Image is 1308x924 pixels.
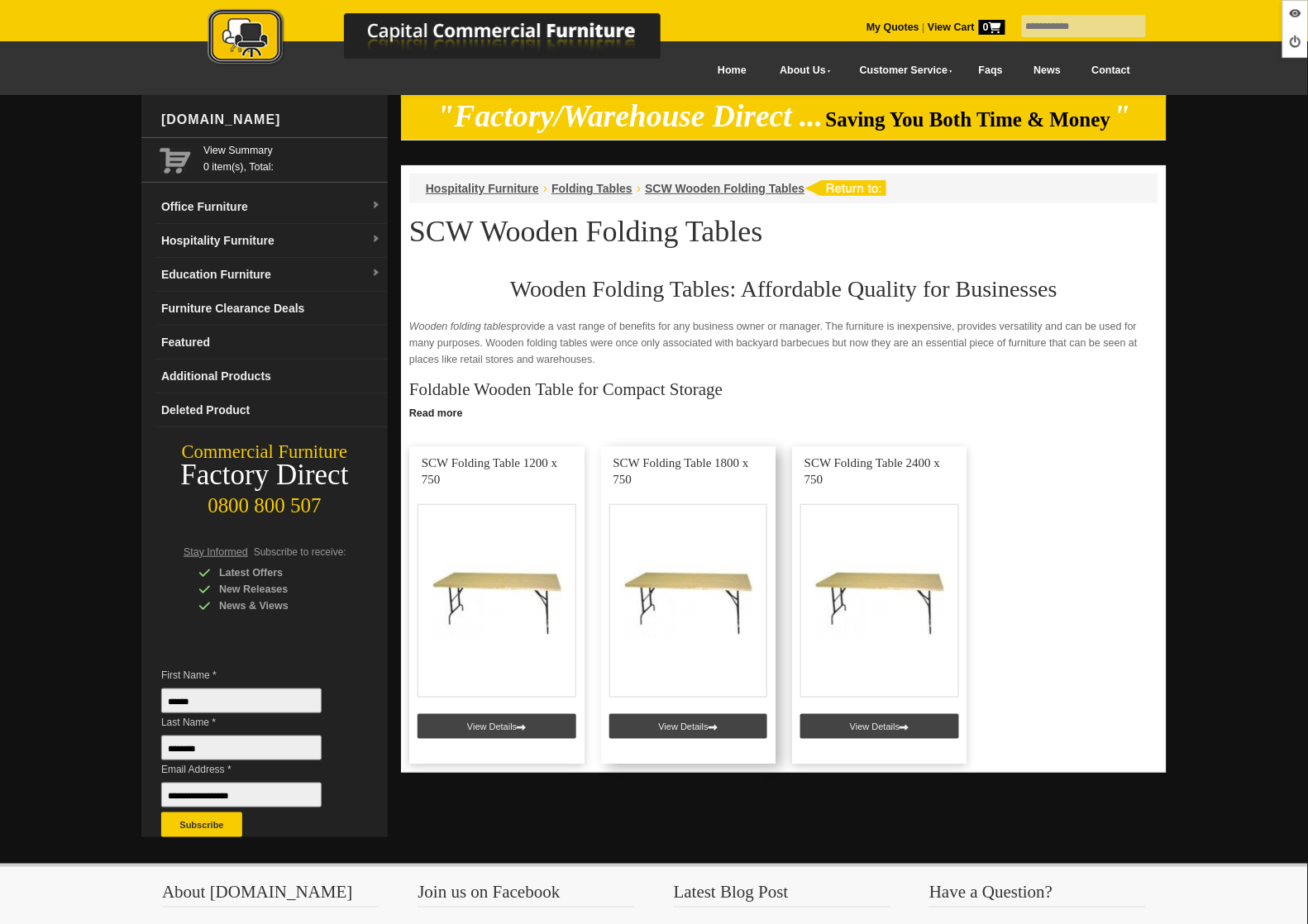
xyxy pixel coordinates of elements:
[418,884,634,907] h3: Join us on Facebook
[551,182,633,195] a: Folding Tables
[155,224,388,258] a: Hospitality Furnituredropdown
[645,182,804,195] a: SCW Wooden Folding Tables
[1019,52,1076,89] a: News
[1076,52,1146,89] a: Contact
[254,546,346,558] span: Subscribe to receive:
[426,182,539,195] a: Hospitality Furniture
[155,326,388,360] a: Featured
[371,235,381,245] img: dropdown
[155,393,388,427] a: Deleted Product
[162,8,741,74] a: Capital Commercial Furniture Logo
[409,318,1158,368] p: provide a vast range of benefits for any business owner or manager. The furniture is inexpensive,...
[161,761,346,778] span: Email Address *
[198,581,356,598] div: New Releases
[925,21,1005,33] a: View Cart0
[963,52,1019,89] a: Faqs
[162,8,741,69] img: Capital Commercial Furniture Logo
[161,783,322,807] input: Email Address *
[162,884,379,907] h3: About [DOMAIN_NAME]
[674,884,890,907] h3: Latest Blog Post
[929,884,1146,907] h3: Have a Question?
[161,736,322,760] input: Last Name *
[371,269,381,279] img: dropdown
[155,258,388,292] a: Education Furnituredropdown
[1114,99,1131,133] em: "
[141,441,388,464] div: Commercial Furniture
[155,360,388,393] a: Additional Products
[203,142,381,159] a: View Summary
[979,20,1005,35] span: 0
[198,598,356,614] div: News & Views
[141,486,388,517] div: 0800 800 507
[409,321,512,332] em: Wooden folding tables
[409,381,1158,398] h3: Foldable Wooden Table for Compact Storage
[141,464,388,487] div: Factory Direct
[155,95,388,145] div: [DOMAIN_NAME]
[826,108,1111,131] span: Saving You Both Time & Money
[161,688,322,713] input: First Name *
[401,401,1167,422] a: Click to read more
[804,180,886,196] img: return to
[155,292,388,326] a: Furniture Clearance Deals
[198,564,356,581] div: Latest Offers
[543,180,547,197] li: ›
[371,201,381,211] img: dropdown
[161,714,346,731] span: Last Name *
[928,21,1005,33] strong: View Cart
[161,812,242,837] button: Subscribe
[184,546,248,558] span: Stay Informed
[762,52,842,89] a: About Us
[866,21,919,33] a: My Quotes
[842,52,963,89] a: Customer Service
[161,667,346,683] span: First Name *
[203,142,381,173] span: 0 item(s), Total:
[155,190,388,224] a: Office Furnituredropdown
[409,277,1158,302] h2: Wooden Folding Tables: Affordable Quality for Businesses
[409,216,1158,247] h1: SCW Wooden Folding Tables
[437,99,823,133] em: "Factory/Warehouse Direct ...
[637,180,641,197] li: ›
